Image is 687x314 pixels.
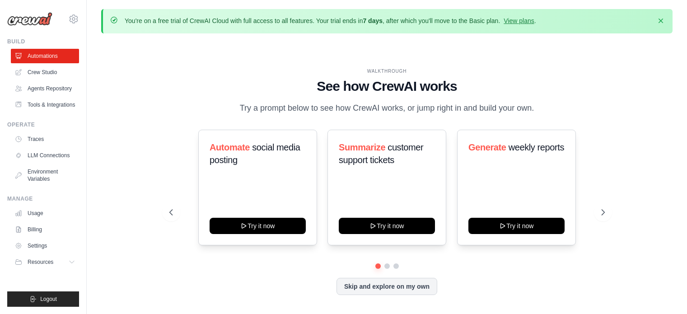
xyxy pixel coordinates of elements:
[11,239,79,253] a: Settings
[11,132,79,146] a: Traces
[11,164,79,186] a: Environment Variables
[11,255,79,269] button: Resources
[235,102,539,115] p: Try a prompt below to see how CrewAI works, or jump right in and build your own.
[28,258,53,266] span: Resources
[7,291,79,307] button: Logout
[468,142,506,152] span: Generate
[363,17,383,24] strong: 7 days
[339,142,385,152] span: Summarize
[125,16,536,25] p: You're on a free trial of CrewAI Cloud with full access to all features. Your trial ends in , aft...
[11,81,79,96] a: Agents Repository
[210,218,306,234] button: Try it now
[7,121,79,128] div: Operate
[11,65,79,80] a: Crew Studio
[11,206,79,220] a: Usage
[210,142,300,165] span: social media posting
[339,218,435,234] button: Try it now
[40,295,57,303] span: Logout
[7,195,79,202] div: Manage
[509,142,564,152] span: weekly reports
[169,78,605,94] h1: See how CrewAI works
[336,278,437,295] button: Skip and explore on my own
[468,218,565,234] button: Try it now
[210,142,250,152] span: Automate
[169,68,605,75] div: WALKTHROUGH
[504,17,534,24] a: View plans
[11,148,79,163] a: LLM Connections
[11,222,79,237] a: Billing
[7,12,52,26] img: Logo
[7,38,79,45] div: Build
[11,49,79,63] a: Automations
[11,98,79,112] a: Tools & Integrations
[339,142,423,165] span: customer support tickets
